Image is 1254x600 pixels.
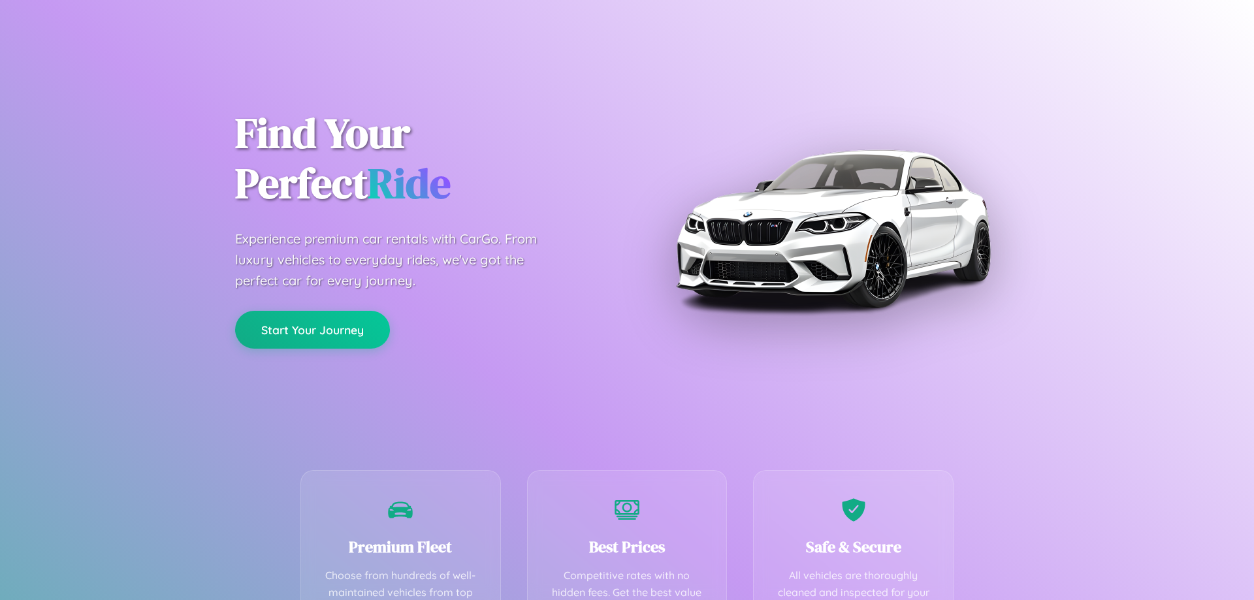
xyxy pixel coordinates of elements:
[368,155,451,212] span: Ride
[321,536,481,558] h3: Premium Fleet
[235,108,607,209] h1: Find Your Perfect
[235,229,562,291] p: Experience premium car rentals with CarGo. From luxury vehicles to everyday rides, we've got the ...
[547,536,707,558] h3: Best Prices
[773,536,933,558] h3: Safe & Secure
[235,311,390,349] button: Start Your Journey
[669,65,996,392] img: Premium BMW car rental vehicle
